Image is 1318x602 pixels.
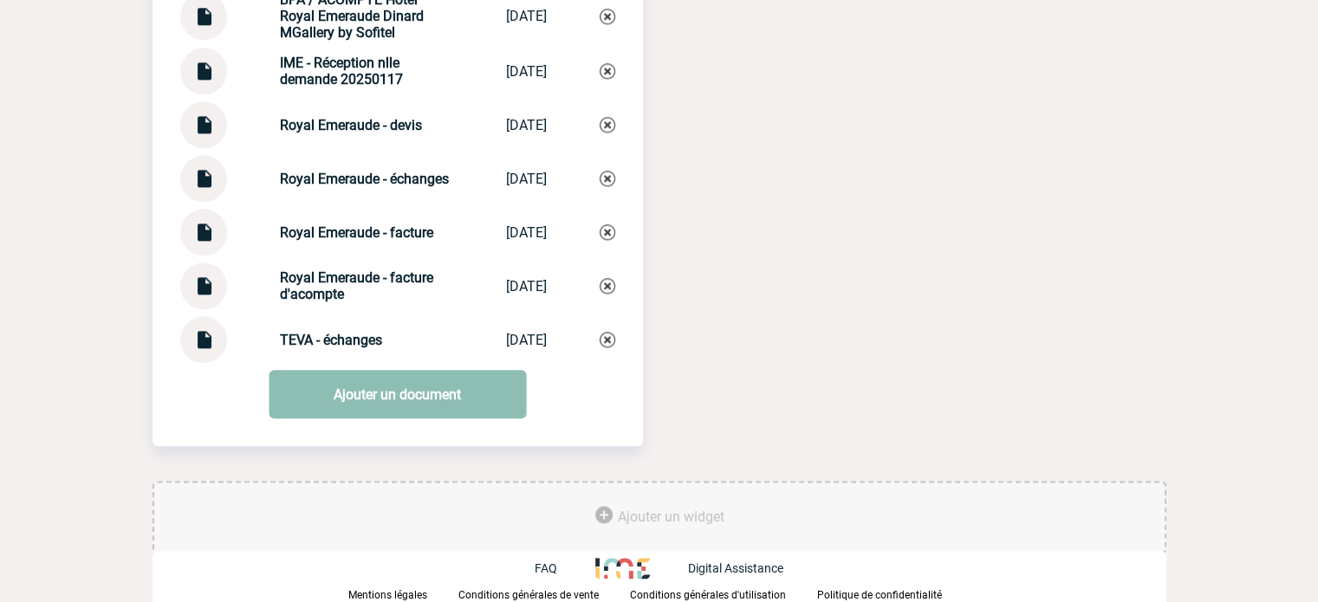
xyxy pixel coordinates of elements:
[506,63,547,80] div: [DATE]
[817,586,970,602] a: Politique de confidentialité
[630,586,817,602] a: Conditions générales d'utilisation
[506,8,547,24] div: [DATE]
[348,589,427,601] p: Mentions légales
[280,224,433,241] strong: Royal Emeraude - facture
[280,55,403,87] strong: IME - Réception nlle demande 20250117
[688,561,783,575] p: Digital Assistance
[600,63,615,79] img: Supprimer
[458,586,630,602] a: Conditions générales de vente
[595,558,649,579] img: http://www.idealmeetingsevents.fr/
[600,117,615,133] img: Supprimer
[630,589,786,601] p: Conditions générales d'utilisation
[506,117,547,133] div: [DATE]
[600,9,615,24] img: Supprimer
[817,589,942,601] p: Politique de confidentialité
[280,332,382,348] strong: TEVA - échanges
[506,224,547,241] div: [DATE]
[348,586,458,602] a: Mentions légales
[280,269,433,302] strong: Royal Emeraude - facture d'acompte
[600,278,615,294] img: Supprimer
[600,224,615,240] img: Supprimer
[269,370,526,418] a: Ajouter un document
[280,171,449,187] strong: Royal Emeraude - échanges
[458,589,599,601] p: Conditions générales de vente
[153,481,1166,553] div: Ajouter des outils d'aide à la gestion de votre événement
[506,171,547,187] div: [DATE]
[600,171,615,186] img: Supprimer
[618,508,724,525] span: Ajouter un widget
[280,117,422,133] strong: Royal Emeraude - devis
[600,332,615,347] img: Supprimer
[535,560,595,576] a: FAQ
[535,561,557,575] p: FAQ
[506,332,547,348] div: [DATE]
[506,278,547,295] div: [DATE]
